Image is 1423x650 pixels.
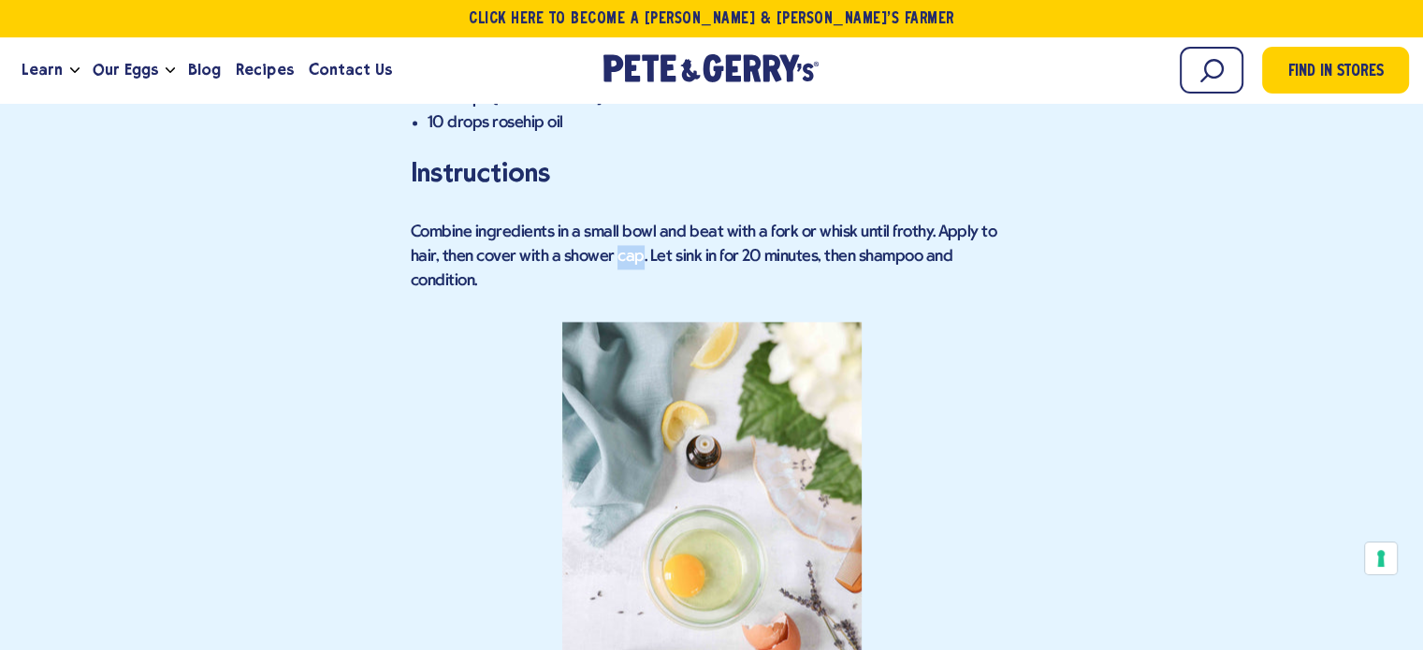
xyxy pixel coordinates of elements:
a: Blog [181,45,228,95]
input: Search [1180,47,1243,94]
a: Contact Us [301,45,399,95]
span: Recipes [236,58,293,81]
span: Learn [22,58,63,81]
span: Find in Stores [1288,60,1384,85]
button: Your consent preferences for tracking technologies [1365,542,1397,574]
span: Blog [188,58,221,81]
span: Contact Us [309,58,392,81]
h3: Instructions [411,152,1013,194]
span: Our Eggs [93,58,158,81]
a: Recipes [228,45,300,95]
li: 10 drops rosehip oil [428,111,1013,136]
button: Open the dropdown menu for Learn [70,67,80,74]
a: Learn [14,45,70,95]
button: Open the dropdown menu for Our Eggs [166,67,175,74]
a: Find in Stores [1262,47,1409,94]
a: Our Eggs [85,45,166,95]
